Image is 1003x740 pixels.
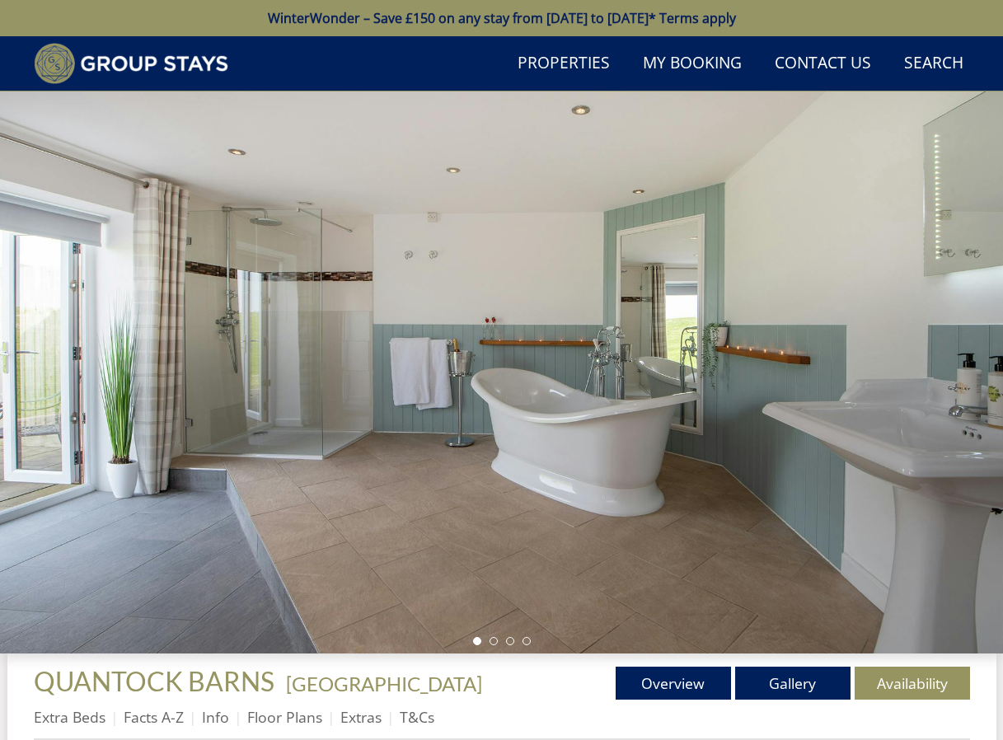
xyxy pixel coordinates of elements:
[400,707,434,727] a: T&Cs
[34,707,105,727] a: Extra Beds
[855,667,970,700] a: Availability
[286,672,482,696] a: [GEOGRAPHIC_DATA]
[279,672,482,696] span: -
[636,45,748,82] a: My Booking
[340,707,382,727] a: Extras
[247,707,322,727] a: Floor Plans
[124,707,184,727] a: Facts A-Z
[34,43,229,84] img: Group Stays
[735,667,851,700] a: Gallery
[511,45,616,82] a: Properties
[34,665,279,697] a: QUANTOCK BARNS
[616,667,731,700] a: Overview
[768,45,878,82] a: Contact Us
[898,45,970,82] a: Search
[34,665,274,697] span: QUANTOCK BARNS
[202,707,229,727] a: Info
